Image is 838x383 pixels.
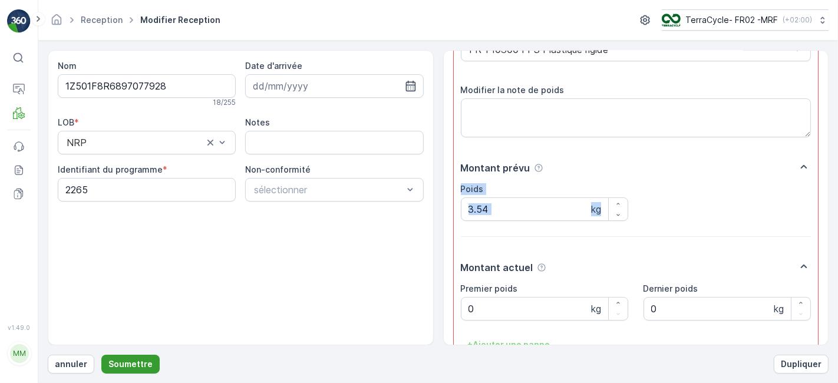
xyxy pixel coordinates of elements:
[254,183,402,197] p: sélectionner
[591,302,601,316] p: kg
[461,184,484,194] label: Poids
[7,324,31,331] span: v 1.49.0
[55,358,87,370] p: annuler
[213,98,236,107] p: 18 / 255
[534,163,543,173] div: Aide Icône d'info-bulle
[685,14,778,26] p: TerraCycle- FR02 -MRF
[468,339,550,351] p: + Ajouter une panne
[783,15,812,25] p: ( +02:00 )
[781,358,821,370] p: Dupliquer
[48,355,94,374] button: annuler
[662,14,681,27] img: terracycle.png
[245,164,311,174] label: Non-conformité
[644,283,698,293] label: Dernier poids
[774,302,784,316] p: kg
[537,263,546,272] div: Aide Icône d'info-bulle
[7,9,31,33] img: logo
[461,260,533,275] p: Montant actuel
[591,202,601,216] p: kg
[58,61,77,71] label: Nom
[108,358,153,370] p: Soumettre
[7,334,31,374] button: MM
[58,117,74,127] label: LOB
[10,344,29,363] div: MM
[81,15,123,25] a: Reception
[774,355,829,374] button: Dupliquer
[461,85,565,95] label: Modifier la note de poids
[58,164,163,174] label: Identifiant du programme
[245,61,302,71] label: Date d'arrivée
[461,161,530,175] p: Montant prévu
[101,355,160,374] button: Soumettre
[50,18,63,28] a: Page d'accueil
[461,335,557,354] button: +Ajouter une panne
[461,283,518,293] label: Premier poids
[245,117,270,127] label: Notes
[245,74,423,98] input: dd/mm/yyyy
[138,14,223,26] span: Modifier Reception
[662,9,829,31] button: TerraCycle- FR02 -MRF(+02:00)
